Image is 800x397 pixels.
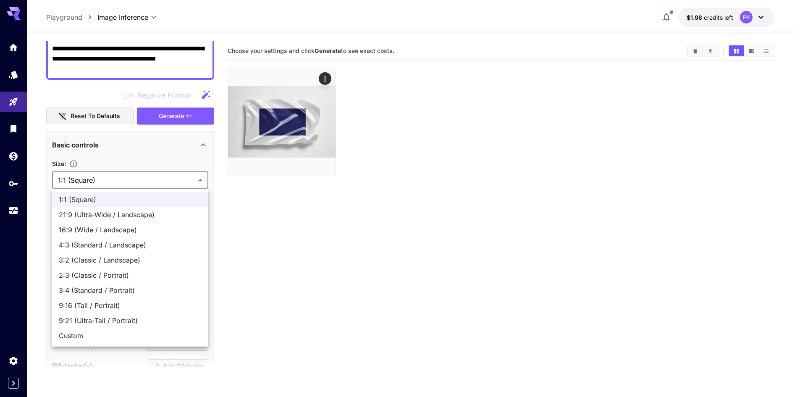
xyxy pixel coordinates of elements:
[59,210,202,220] span: 21:9 (Ultra-Wide / Landscape)
[59,240,202,250] span: 4:3 (Standard / Landscape)
[59,285,202,295] span: 3:4 (Standard / Portrait)
[59,300,202,310] span: 9:16 (Tall / Portrait)
[59,315,202,326] span: 9:21 (Ultra-Tall / Portrait)
[59,255,202,265] span: 3:2 (Classic / Landscape)
[59,225,202,235] span: 16:9 (Wide / Landscape)
[59,331,202,341] span: Custom
[59,195,202,205] span: 1:1 (Square)
[59,270,202,280] span: 2:3 (Classic / Portrait)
